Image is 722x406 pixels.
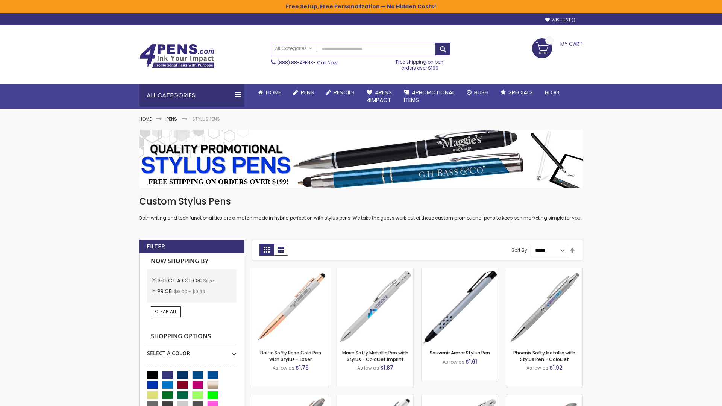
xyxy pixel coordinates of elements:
[252,395,329,401] a: Ellipse Softy Rose Gold Metallic with Stylus Pen - ColorJet-Silver
[511,247,527,253] label: Sort By
[273,365,294,371] span: As low as
[549,364,563,371] span: $1.92
[430,350,490,356] a: Souvenir Armor Stylus Pen
[203,277,215,284] span: Silver
[275,45,312,52] span: All Categories
[506,268,582,344] img: Phoenix Softy Metallic with Stylus Pen - ColorJet-Silver
[271,42,316,55] a: All Categories
[158,288,174,295] span: Price
[252,268,329,274] a: Baltic Softy Rose Gold Pen with Stylus - Laser-Silver
[139,195,583,221] div: Both writing and tech functionalities are a match made in hybrid perfection with stylus pens. We ...
[361,84,398,109] a: 4Pens4impact
[277,59,313,66] a: (888) 88-4PENS
[357,365,379,371] span: As low as
[320,84,361,101] a: Pencils
[252,268,329,344] img: Baltic Softy Rose Gold Pen with Stylus - Laser-Silver
[545,17,575,23] a: Wishlist
[296,364,309,371] span: $1.79
[139,195,583,208] h1: Custom Stylus Pens
[260,350,321,362] a: Baltic Softy Rose Gold Pen with Stylus - Laser
[513,350,575,362] a: Phoenix Softy Metallic with Stylus Pen - ColorJet
[342,350,408,362] a: Marin Softy Metallic Pen with Stylus - ColorJet Imprint
[174,288,205,295] span: $0.00 - $9.99
[155,308,177,315] span: Clear All
[139,130,583,188] img: Stylus Pens
[461,84,494,101] a: Rush
[147,253,237,269] strong: Now Shopping by
[139,44,214,68] img: 4Pens Custom Pens and Promotional Products
[252,84,287,101] a: Home
[139,116,152,122] a: Home
[422,268,498,344] img: Souvenir Armor Stylus Pen-Silver
[506,268,582,274] a: Phoenix Softy Metallic with Stylus Pen - ColorJet-Silver
[422,268,498,274] a: Souvenir Armor Stylus Pen-Silver
[158,277,203,284] span: Select A Color
[422,395,498,401] a: Vivano Softy Metallic Pen with LED Light and Stylus - Laser Engraved-Silver
[337,268,413,344] img: Marin Softy Metallic Pen with Stylus - ColorJet Imprint-Silver
[337,268,413,274] a: Marin Softy Metallic Pen with Stylus - ColorJet Imprint-Silver
[266,88,281,96] span: Home
[147,242,165,251] strong: Filter
[147,329,237,345] strong: Shopping Options
[147,344,237,357] div: Select A Color
[494,84,539,101] a: Specials
[277,59,338,66] span: - Call Now!
[151,306,181,317] a: Clear All
[545,88,560,96] span: Blog
[508,88,533,96] span: Specials
[337,395,413,401] a: Ellipse Softy Metallic with Stylus Pen - ColorJet-Silver
[287,84,320,101] a: Pens
[380,364,393,371] span: $1.87
[506,395,582,401] a: Venice Softy Rose Gold with Stylus Pen - ColorJet-Silver
[539,84,566,101] a: Blog
[388,56,452,71] div: Free shipping on pen orders over $199
[466,358,477,365] span: $1.61
[443,359,464,365] span: As low as
[301,88,314,96] span: Pens
[167,116,177,122] a: Pens
[398,84,461,109] a: 4PROMOTIONALITEMS
[474,88,488,96] span: Rush
[139,84,244,107] div: All Categories
[192,116,220,122] strong: Stylus Pens
[259,244,274,256] strong: Grid
[334,88,355,96] span: Pencils
[367,88,392,104] span: 4Pens 4impact
[526,365,548,371] span: As low as
[404,88,455,104] span: 4PROMOTIONAL ITEMS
